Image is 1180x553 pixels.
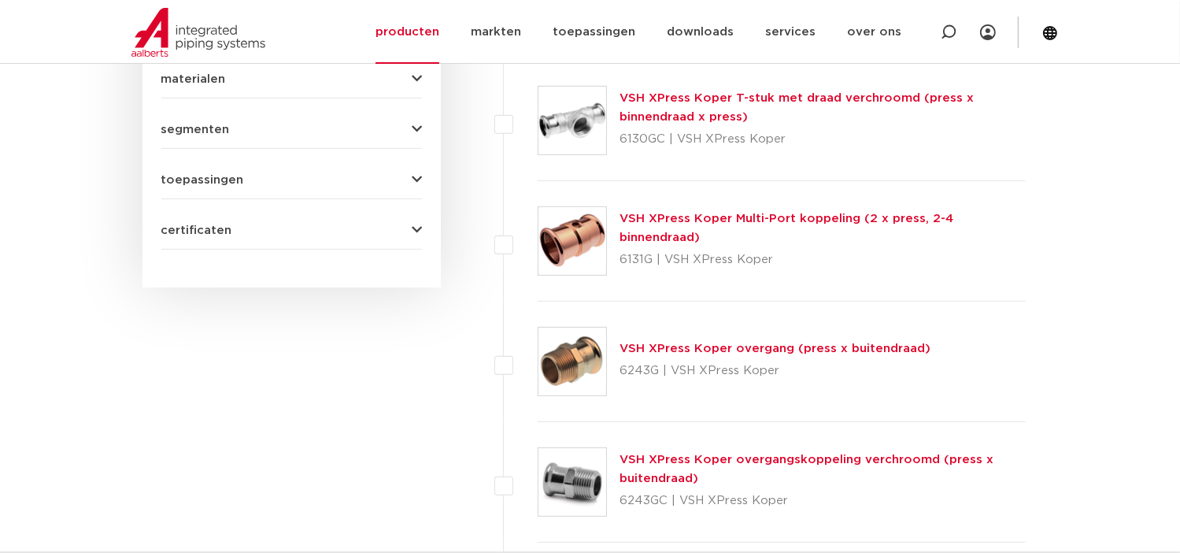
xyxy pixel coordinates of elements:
[620,213,953,243] a: VSH XPress Koper Multi-Port koppeling (2 x press, 2-4 binnendraad)
[161,73,226,85] span: materialen
[161,174,244,186] span: toepassingen
[620,358,930,384] p: 6243G | VSH XPress Koper
[620,127,1026,152] p: 6130GC | VSH XPress Koper
[620,92,974,123] a: VSH XPress Koper T-stuk met draad verchroomd (press x binnendraad x press)
[161,73,422,85] button: materialen
[538,207,606,275] img: Thumbnail for VSH XPress Koper Multi-Port koppeling (2 x press, 2-4 binnendraad)
[161,174,422,186] button: toepassingen
[538,328,606,395] img: Thumbnail for VSH XPress Koper overgang (press x buitendraad)
[620,343,930,354] a: VSH XPress Koper overgang (press x buitendraad)
[538,448,606,516] img: Thumbnail for VSH XPress Koper overgangskoppeling verchroomd (press x buitendraad)
[620,247,1026,273] p: 6131G | VSH XPress Koper
[161,124,422,135] button: segmenten
[538,87,606,154] img: Thumbnail for VSH XPress Koper T-stuk met draad verchroomd (press x binnendraad x press)
[161,225,232,236] span: certificaten
[161,124,230,135] span: segmenten
[620,488,1026,514] p: 6243GC | VSH XPress Koper
[161,225,422,236] button: certificaten
[620,454,993,484] a: VSH XPress Koper overgangskoppeling verchroomd (press x buitendraad)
